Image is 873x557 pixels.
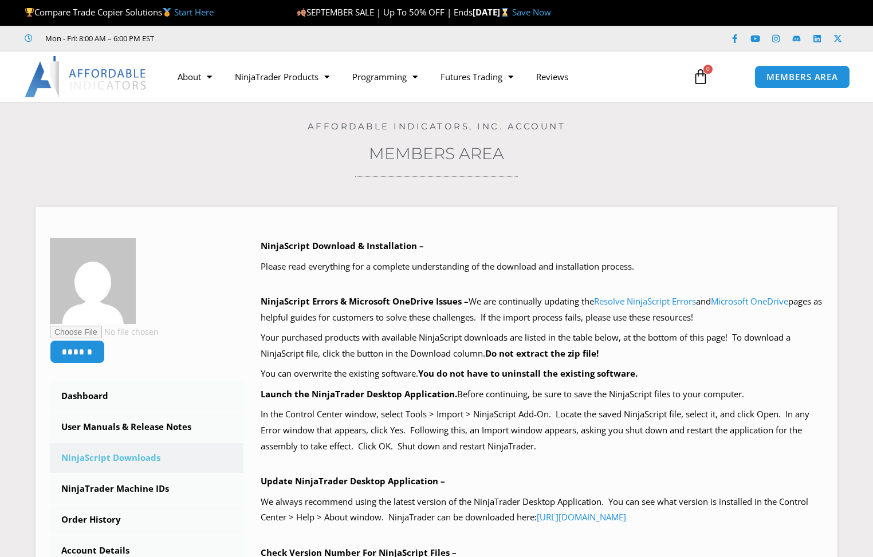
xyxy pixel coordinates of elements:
[261,294,824,326] p: We are continually updating the and pages as helpful guides for customers to solve these challeng...
[297,8,306,17] img: 🍂
[537,511,626,523] a: [URL][DOMAIN_NAME]
[512,6,551,18] a: Save Now
[754,65,850,89] a: MEMBERS AREA
[341,64,429,90] a: Programming
[501,8,509,17] img: ⌛
[50,505,243,535] a: Order History
[42,31,154,45] span: Mon - Fri: 8:00 AM – 6:00 PM EST
[594,295,696,307] a: Resolve NinjaScript Errors
[297,6,473,18] span: SEPTEMBER SALE | Up To 50% OFF | Ends
[261,240,424,251] b: NinjaScript Download & Installation –
[525,64,580,90] a: Reviews
[261,259,824,275] p: Please read everything for a complete understanding of the download and installation process.
[473,6,512,18] strong: [DATE]
[703,65,713,74] span: 0
[261,295,469,307] b: NinjaScript Errors & Microsoft OneDrive Issues –
[308,121,566,132] a: Affordable Indicators, Inc. Account
[25,6,214,18] span: Compare Trade Copier Solutions
[675,60,726,93] a: 0
[25,56,148,97] img: LogoAI | Affordable Indicators – NinjaTrader
[50,474,243,504] a: NinjaTrader Machine IDs
[766,73,838,81] span: MEMBERS AREA
[261,475,445,487] b: Update NinjaTrader Desktop Application –
[50,381,243,411] a: Dashboard
[166,64,223,90] a: About
[261,388,457,400] b: Launch the NinjaTrader Desktop Application.
[174,6,214,18] a: Start Here
[418,368,638,379] b: You do not have to uninstall the existing software.
[485,347,599,359] b: Do not extract the zip file!
[50,412,243,442] a: User Manuals & Release Notes
[50,443,243,473] a: NinjaScript Downloads
[223,64,341,90] a: NinjaTrader Products
[711,295,788,307] a: Microsoft OneDrive
[261,386,824,402] p: Before continuing, be sure to save the NinjaScript files to your computer.
[25,8,34,17] img: 🏆
[261,330,824,362] p: Your purchased products with available NinjaScript downloads are listed in the table below, at th...
[429,64,525,90] a: Futures Trading
[50,238,136,324] img: 81e10a65d99150668fb600231c6032ac1a4a3783e913be383f6be38bebe4baaa
[261,494,824,526] p: We always recommend using the latest version of the NinjaTrader Desktop Application. You can see ...
[261,406,824,455] p: In the Control Center window, select Tools > Import > NinjaScript Add-On. Locate the saved NinjaS...
[170,33,342,44] iframe: Customer reviews powered by Trustpilot
[166,64,681,90] nav: Menu
[163,8,171,17] img: 🥇
[369,144,504,163] a: Members Area
[261,366,824,382] p: You can overwrite the existing software.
